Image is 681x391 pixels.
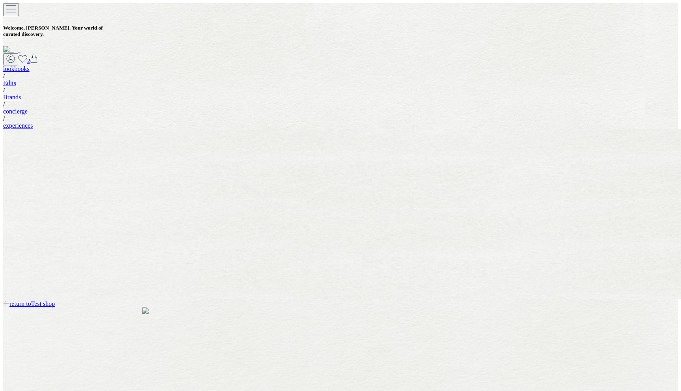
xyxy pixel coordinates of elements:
div: / [3,101,678,108]
span: return to Test shop [9,300,55,307]
span: 2 [27,58,30,64]
img: logo [3,46,20,53]
a: Edits [3,80,16,86]
a: 2 [27,58,37,64]
a: experiences [3,122,33,129]
a: lookbooks [3,65,30,72]
a: Brands [3,94,21,101]
a: concierge [3,108,28,115]
a: return toTest shop [3,300,55,307]
div: / [3,115,678,122]
div: / [3,73,678,80]
div: / [3,87,678,94]
h5: Welcome, [PERSON_NAME] . Your world of curated discovery. [3,25,678,37]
